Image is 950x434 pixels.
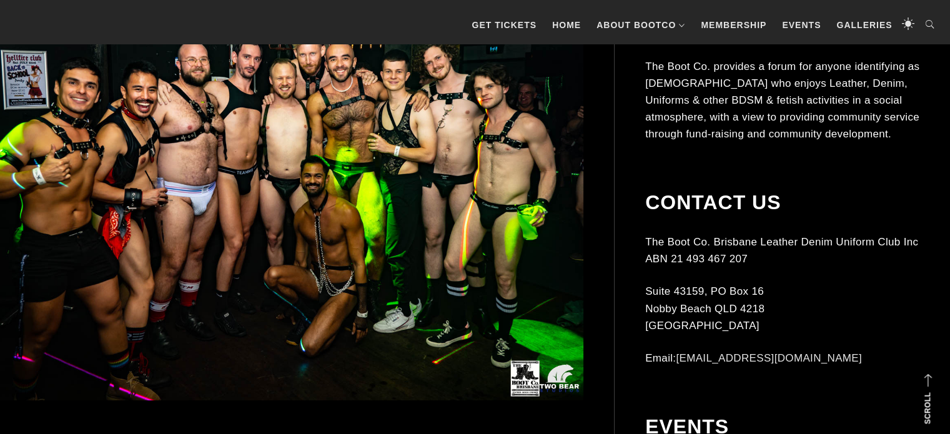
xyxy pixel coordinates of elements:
p: The Boot Co. Brisbane Leather Denim Uniform Club Inc ABN 21 493 467 207 [645,234,941,267]
a: About BootCo [590,6,691,44]
p: The Boot Co. provides a forum for anyone identifying as [DEMOGRAPHIC_DATA] who enjoys Leather, De... [645,58,941,143]
a: Home [546,6,587,44]
a: [EMAIL_ADDRESS][DOMAIN_NAME] [676,352,862,364]
strong: Scroll [923,392,932,424]
a: Events [776,6,827,44]
a: Galleries [830,6,898,44]
a: GET TICKETS [465,6,543,44]
h2: Contact Us [645,190,941,214]
p: Email: [645,350,941,367]
p: Suite 43159, PO Box 16 Nobby Beach QLD 4218 [GEOGRAPHIC_DATA] [645,283,941,334]
a: Membership [695,6,773,44]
